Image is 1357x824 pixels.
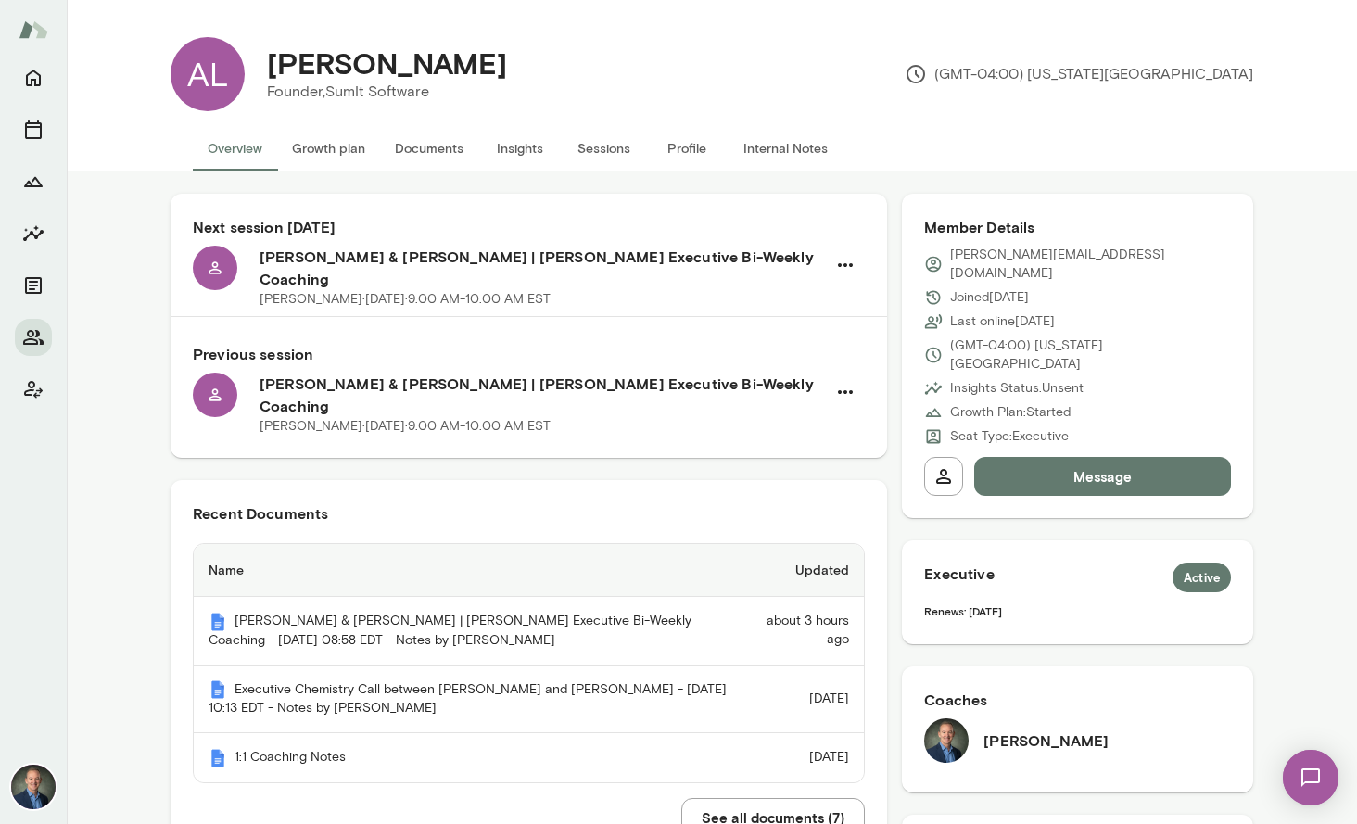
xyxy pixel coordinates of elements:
[905,63,1253,85] p: (GMT-04:00) [US_STATE][GEOGRAPHIC_DATA]
[15,215,52,252] button: Insights
[260,290,551,309] p: [PERSON_NAME] · [DATE] · 9:00 AM-10:00 AM EST
[209,749,227,767] img: Mento
[983,729,1109,752] h6: [PERSON_NAME]
[194,597,749,666] th: [PERSON_NAME] & [PERSON_NAME] | [PERSON_NAME] Executive Bi-Weekly Coaching - [DATE] 08:58 EDT - N...
[924,563,1231,592] h6: Executive
[15,319,52,356] button: Members
[260,417,551,436] p: [PERSON_NAME] · [DATE] · 9:00 AM-10:00 AM EST
[950,246,1231,283] p: [PERSON_NAME][EMAIL_ADDRESS][DOMAIN_NAME]
[729,126,843,171] button: Internal Notes
[1173,569,1231,588] span: Active
[15,163,52,200] button: Growth Plan
[209,680,227,699] img: Mento
[15,111,52,148] button: Sessions
[193,502,865,525] h6: Recent Documents
[11,765,56,809] img: Michael Alden
[478,126,562,171] button: Insights
[924,216,1231,238] h6: Member Details
[277,126,380,171] button: Growth plan
[19,12,48,47] img: Mento
[924,604,1002,617] span: Renews: [DATE]
[950,288,1029,307] p: Joined [DATE]
[194,544,749,597] th: Name
[267,45,507,81] h4: [PERSON_NAME]
[749,666,864,734] td: [DATE]
[193,343,865,365] h6: Previous session
[193,216,865,238] h6: Next session [DATE]
[749,544,864,597] th: Updated
[15,267,52,304] button: Documents
[193,126,277,171] button: Overview
[380,126,478,171] button: Documents
[15,59,52,96] button: Home
[950,379,1084,398] p: Insights Status: Unsent
[267,81,507,103] p: Founder, SumIt Software
[260,373,826,417] h6: [PERSON_NAME] & [PERSON_NAME] | [PERSON_NAME] Executive Bi-Weekly Coaching
[171,37,245,111] div: AL
[194,666,749,734] th: Executive Chemistry Call between [PERSON_NAME] and [PERSON_NAME] - [DATE] 10:13 EDT - Notes by [P...
[974,457,1231,496] button: Message
[15,371,52,408] button: Client app
[749,733,864,782] td: [DATE]
[950,427,1069,446] p: Seat Type: Executive
[950,312,1055,331] p: Last online [DATE]
[562,126,645,171] button: Sessions
[645,126,729,171] button: Profile
[950,336,1231,374] p: (GMT-04:00) [US_STATE][GEOGRAPHIC_DATA]
[260,246,826,290] h6: [PERSON_NAME] & [PERSON_NAME] | [PERSON_NAME] Executive Bi-Weekly Coaching
[209,613,227,631] img: Mento
[194,733,749,782] th: 1:1 Coaching Notes
[924,718,969,763] img: Michael Alden
[950,403,1071,422] p: Growth Plan: Started
[924,689,1231,711] h6: Coaches
[749,597,864,666] td: about 3 hours ago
